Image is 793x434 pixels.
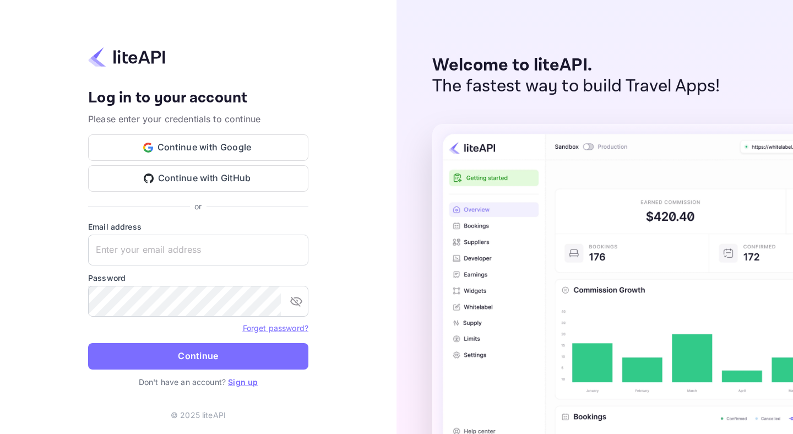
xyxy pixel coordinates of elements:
p: © 2025 liteAPI [171,409,226,421]
a: Forget password? [243,322,308,333]
button: Continue with Google [88,134,308,161]
button: Continue with GitHub [88,165,308,192]
h4: Log in to your account [88,89,308,108]
img: liteapi [88,46,165,68]
label: Password [88,272,308,284]
label: Email address [88,221,308,232]
p: Please enter your credentials to continue [88,112,308,126]
a: Sign up [228,377,258,387]
button: Continue [88,343,308,370]
a: Forget password? [243,323,308,333]
p: The fastest way to build Travel Apps! [432,76,720,97]
p: Don't have an account? [88,376,308,388]
p: or [194,200,202,212]
p: Welcome to liteAPI. [432,55,720,76]
button: toggle password visibility [285,290,307,312]
input: Enter your email address [88,235,308,265]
